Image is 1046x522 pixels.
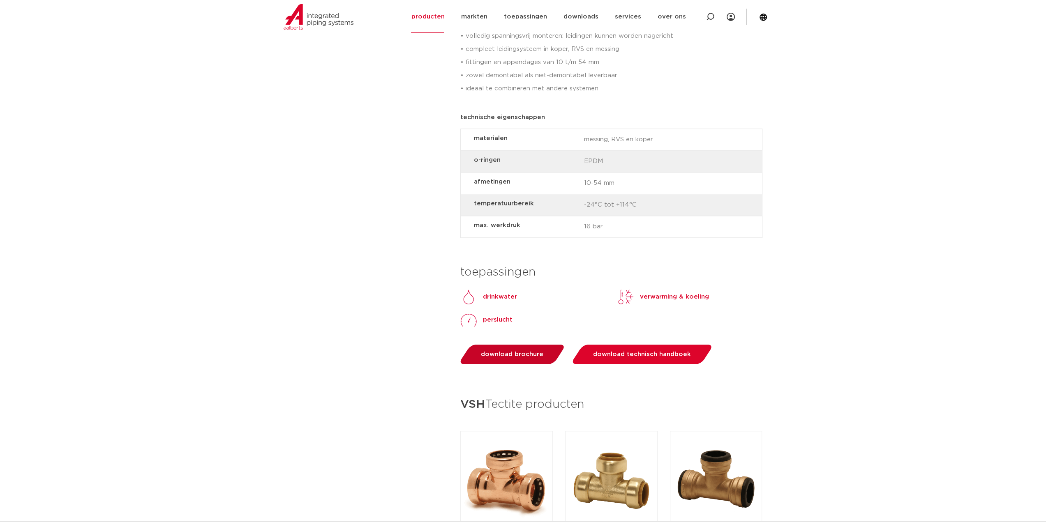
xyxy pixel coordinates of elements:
[474,155,577,165] strong: o-ringen
[461,151,762,172] div: EPDM
[458,345,566,364] a: download brochure
[617,289,709,305] a: verwarming & koeling
[460,395,762,414] h3: Tectite producten
[461,194,762,216] div: -24°C tot +114°C
[481,351,543,357] span: download brochure
[460,114,762,120] p: technische eigenschappen
[640,292,709,302] p: verwarming & koeling
[483,315,513,325] p: perslucht
[460,3,762,95] p: • perfecte montage in kleine en moeilijk bereikbare ruimtes • snelle montage zonder gebruik van g...
[460,264,762,281] h3: toepassingen
[461,129,762,151] div: messing, RVS en koper
[474,198,577,209] strong: temperatuurbereik
[593,351,691,357] span: download technisch handboek
[483,292,517,302] p: drinkwater
[570,345,714,364] a: download technisch handboek
[461,216,762,237] div: 16 bar
[474,177,577,187] strong: afmetingen
[460,399,485,410] strong: VSH
[460,312,513,328] a: perslucht
[460,289,477,305] img: Drinkwater
[461,172,762,194] div: 10-54 mm
[474,220,577,230] strong: max. werkdruk
[474,133,577,143] strong: materialen
[460,289,517,305] a: Drinkwaterdrinkwater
